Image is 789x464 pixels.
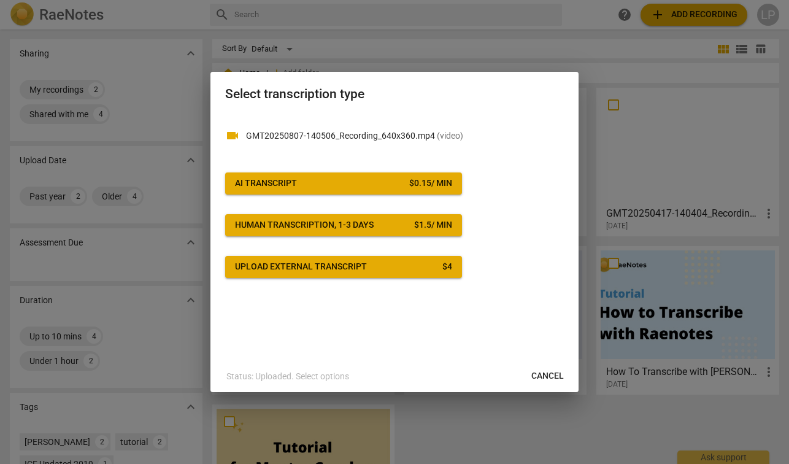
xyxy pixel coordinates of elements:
span: Cancel [531,370,564,382]
span: ( video ) [437,131,463,141]
button: Cancel [522,365,574,387]
div: Upload external transcript [235,261,367,273]
p: GMT20250807-140506_Recording_640x360.mp4(video) [246,130,564,142]
button: AI Transcript$0.15/ min [225,172,462,195]
div: Human transcription, 1-3 days [235,219,374,231]
div: $ 0.15 / min [409,177,452,190]
div: AI Transcript [235,177,297,190]
button: Human transcription, 1-3 days$1.5/ min [225,214,462,236]
button: Upload external transcript$4 [225,256,462,278]
h2: Select transcription type [225,87,564,102]
div: $ 4 [442,261,452,273]
span: videocam [225,128,240,143]
div: $ 1.5 / min [414,219,452,231]
p: Status: Uploaded. Select options [226,370,349,383]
